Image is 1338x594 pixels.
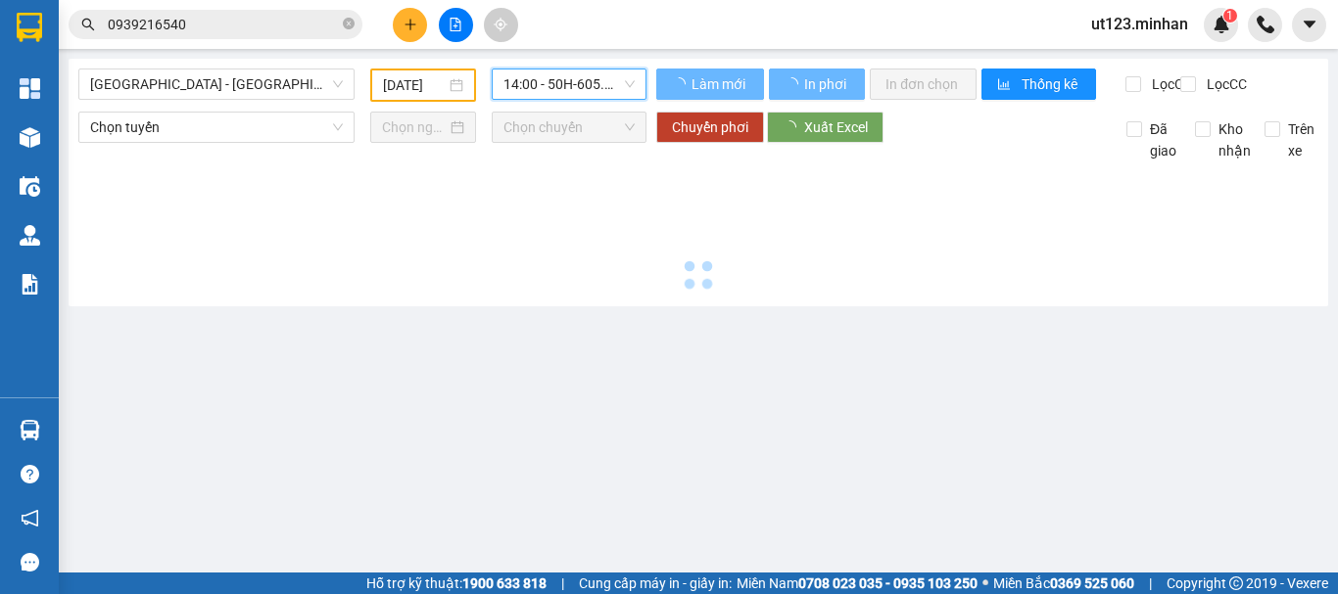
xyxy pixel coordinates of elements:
span: Hỗ trợ kỹ thuật: [366,572,547,594]
input: Tìm tên, số ĐT hoặc mã đơn [108,14,339,35]
span: close-circle [343,16,355,34]
img: solution-icon [20,274,40,295]
span: caret-down [1301,16,1318,33]
span: ut123.minhan [1075,12,1204,36]
span: Miền Nam [737,572,978,594]
button: caret-down [1292,8,1326,42]
span: aim [494,18,507,31]
span: loading [785,77,801,91]
span: Lọc CR [1144,73,1195,95]
span: copyright [1229,576,1243,590]
span: ⚪️ [982,579,988,587]
span: notification [21,509,39,527]
span: loading [783,120,804,134]
strong: 0369 525 060 [1050,575,1134,591]
span: Trên xe [1280,118,1322,161]
span: file-add [449,18,462,31]
button: aim [484,8,518,42]
span: bar-chart [997,77,1014,93]
span: Cung cấp máy in - giấy in: [579,572,732,594]
span: Làm mới [692,73,748,95]
button: Chuyển phơi [656,112,764,143]
img: warehouse-icon [20,225,40,246]
input: 13/10/2025 [383,74,446,96]
span: Đã giao [1142,118,1184,161]
img: warehouse-icon [20,127,40,148]
span: loading [672,77,689,91]
span: search [81,18,95,31]
span: | [1149,572,1152,594]
span: Xuất Excel [804,116,868,138]
button: Xuất Excel [767,112,884,143]
span: Miền Bắc [993,572,1134,594]
span: question-circle [21,465,39,483]
span: message [21,553,39,571]
span: plus [404,18,417,31]
sup: 1 [1223,9,1237,23]
button: In đơn chọn [870,69,977,100]
span: Lọc CC [1199,73,1250,95]
strong: 0708 023 035 - 0935 103 250 [798,575,978,591]
button: Làm mới [656,69,764,100]
span: In phơi [804,73,849,95]
button: In phơi [769,69,865,100]
span: close-circle [343,18,355,29]
span: | [561,572,564,594]
span: 14:00 - 50H-605.02 [503,69,635,99]
img: phone-icon [1257,16,1274,33]
button: plus [393,8,427,42]
input: Chọn ngày [382,116,447,138]
span: 1 [1226,9,1233,23]
img: logo-vxr [17,13,42,42]
span: Chọn tuyến [90,113,343,142]
span: Thống kê [1022,73,1080,95]
img: icon-new-feature [1213,16,1230,33]
button: file-add [439,8,473,42]
img: warehouse-icon [20,176,40,197]
img: dashboard-icon [20,78,40,99]
strong: 1900 633 818 [462,575,547,591]
button: bar-chartThống kê [981,69,1096,100]
img: warehouse-icon [20,420,40,440]
span: Kho nhận [1211,118,1259,161]
span: Sài Gòn - Đắk Nông [90,69,343,99]
span: Chọn chuyến [503,113,635,142]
